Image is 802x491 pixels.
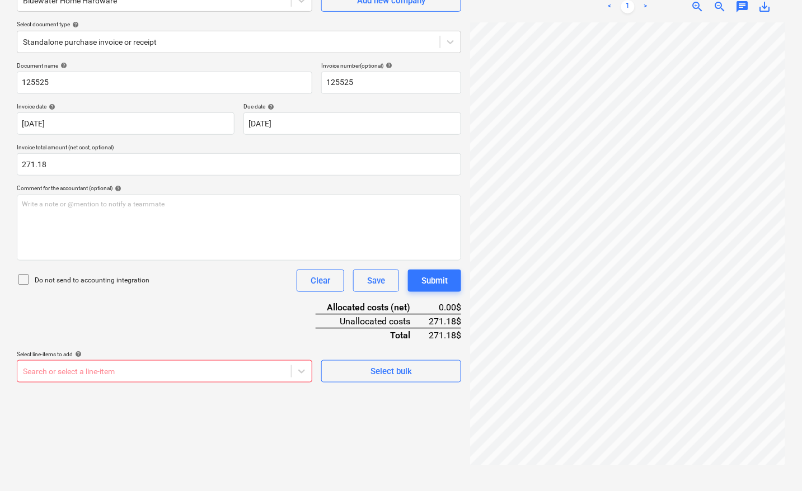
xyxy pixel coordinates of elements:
iframe: Chat Widget [746,437,802,491]
div: 0.00$ [428,301,461,314]
div: 271.18$ [428,314,461,328]
button: Select bulk [321,360,461,383]
input: Document name [17,72,312,94]
p: Invoice total amount (net cost, optional) [17,144,461,153]
span: help [58,62,67,69]
div: 271.18$ [428,328,461,342]
div: Due date [243,103,461,110]
input: Due date not specified [243,112,461,135]
div: Save [367,273,385,288]
input: Invoice total amount (net cost, optional) [17,153,461,176]
div: Unallocated costs [316,314,428,328]
div: Invoice number (optional) [321,62,461,69]
button: Submit [408,270,461,292]
p: Do not send to accounting integration [35,276,149,285]
span: help [46,103,55,110]
button: Save [353,270,399,292]
span: help [112,185,121,192]
span: help [265,103,274,110]
button: Clear [297,270,344,292]
div: Document name [17,62,312,69]
span: help [73,351,82,357]
span: help [383,62,392,69]
div: Comment for the accountant (optional) [17,185,461,192]
div: Select document type [17,21,461,28]
div: Select line-items to add [17,351,312,358]
div: Total [316,328,428,342]
div: Select bulk [370,364,412,379]
input: Invoice number [321,72,461,94]
div: Clear [311,273,330,288]
input: Invoice date not specified [17,112,234,135]
span: help [70,21,79,28]
div: Invoice date [17,103,234,110]
div: Submit [421,273,448,288]
div: Allocated costs (net) [316,301,428,314]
